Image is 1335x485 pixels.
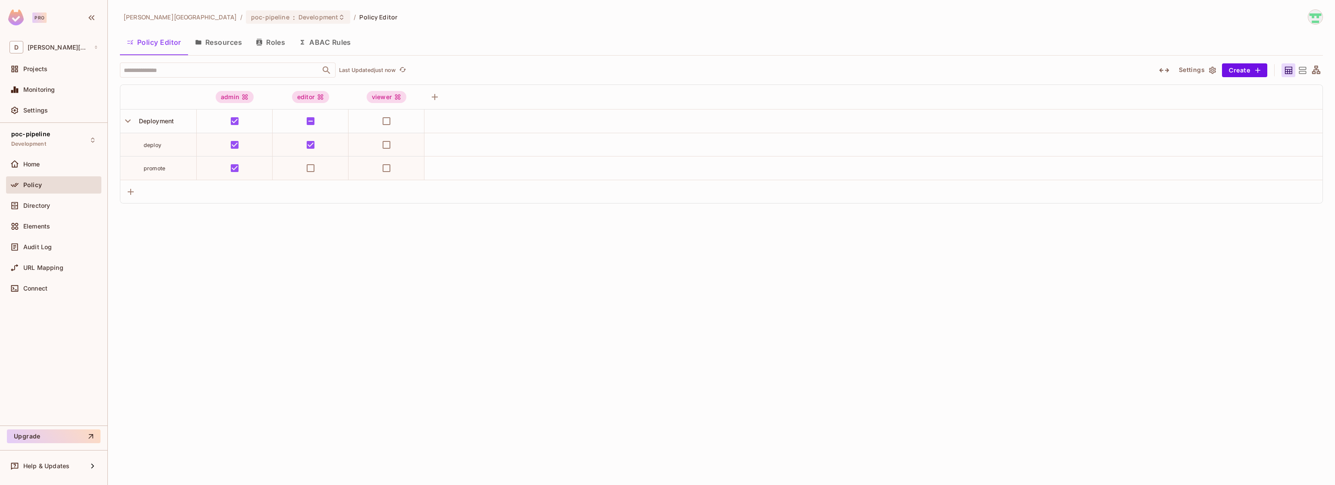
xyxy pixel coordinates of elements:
span: Settings [23,107,48,114]
span: Workspace: david-santander [28,44,90,51]
li: / [354,13,356,21]
span: Connect [23,285,47,292]
span: Click to refresh data [396,65,408,75]
span: Monitoring [23,86,55,93]
span: Projects [23,66,47,72]
span: promote [144,165,165,172]
span: deploy [144,142,161,148]
div: viewer [367,91,406,103]
li: / [240,13,242,21]
div: Pro [32,13,47,23]
button: Upgrade [7,429,101,443]
span: poc-pipeline [11,131,50,138]
p: Last Updated just now [339,67,396,74]
button: Resources [188,31,249,53]
button: Open [320,64,333,76]
span: Directory [23,202,50,209]
span: : [292,14,295,21]
span: Development [11,141,46,147]
span: Policy Editor [359,13,397,21]
button: Policy Editor [120,31,188,53]
span: Elements [23,223,50,230]
button: refresh [397,65,408,75]
span: Deployment [135,117,174,125]
img: SReyMgAAAABJRU5ErkJggg== [8,9,24,25]
span: refresh [399,66,406,75]
div: editor [292,91,329,103]
img: David Santander [1308,10,1322,24]
span: Development [298,13,338,21]
span: Policy [23,181,42,188]
span: Home [23,161,40,168]
button: Settings [1175,63,1219,77]
span: D [9,41,23,53]
span: Help & Updates [23,463,69,469]
span: Audit Log [23,244,52,250]
button: Create [1222,63,1267,77]
span: the active workspace [123,13,237,21]
button: ABAC Rules [292,31,358,53]
div: admin [216,91,254,103]
button: Roles [249,31,292,53]
span: poc-pipeline [251,13,289,21]
span: URL Mapping [23,264,63,271]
